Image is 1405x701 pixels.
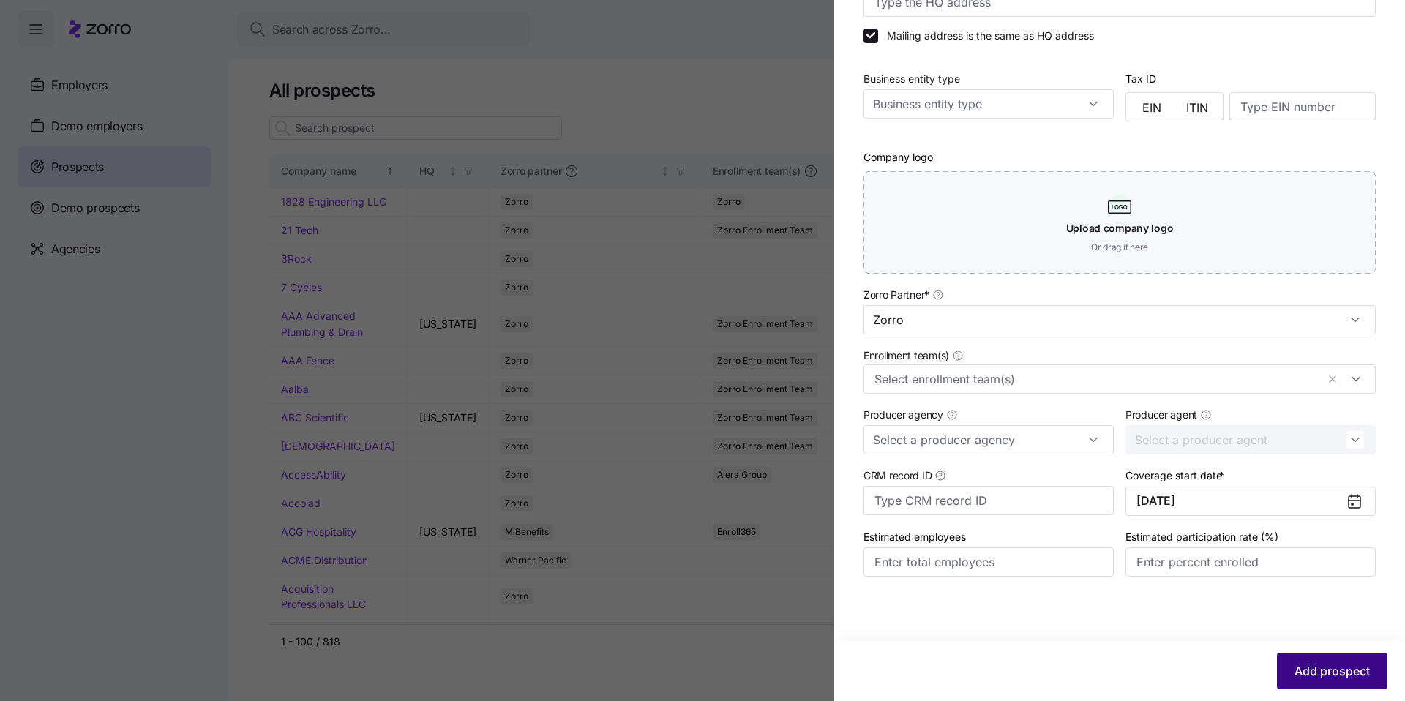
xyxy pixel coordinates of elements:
[874,370,1316,389] input: Select enrollment team(s)
[863,529,966,545] label: Estimated employees
[1125,408,1197,422] span: Producer agent
[1125,529,1278,545] label: Estimated participation rate (%)
[1125,487,1376,516] button: [DATE]
[878,29,1094,43] label: Mailing address is the same as HQ address
[863,468,932,483] span: CRM record ID
[1125,468,1227,484] label: Coverage start date
[863,425,1114,454] input: Select a producer agency
[863,149,933,165] label: Company logo
[1142,102,1161,113] span: EIN
[1295,662,1370,680] span: Add prospect
[863,305,1376,334] input: Select a partner
[1125,71,1156,87] label: Tax ID
[1229,92,1376,121] input: Type EIN number
[863,288,929,302] span: Zorro Partner *
[1125,425,1376,454] input: Select a producer agent
[863,71,960,87] label: Business entity type
[863,348,949,363] span: Enrollment team(s)
[1277,653,1387,689] button: Add prospect
[1186,102,1208,113] span: ITIN
[863,486,1114,515] input: Type CRM record ID
[1125,547,1376,577] input: Enter percent enrolled
[863,547,1114,577] input: Enter total employees
[863,408,943,422] span: Producer agency
[863,89,1114,119] input: Business entity type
